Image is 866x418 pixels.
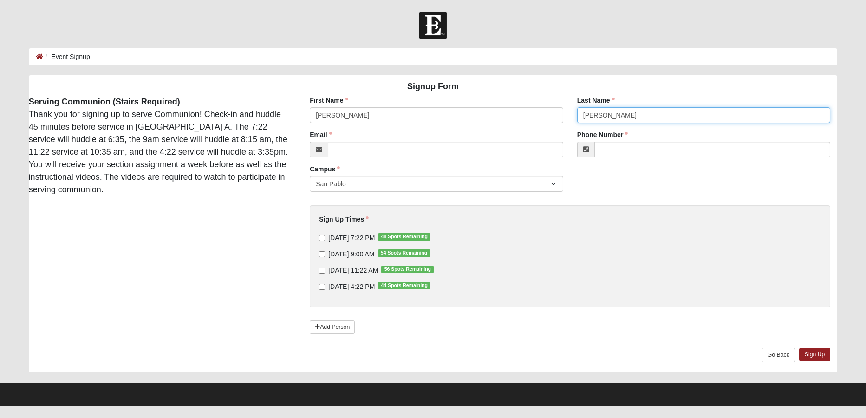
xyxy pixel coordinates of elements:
span: 54 Spots Remaining [378,249,430,257]
input: [DATE] 11:22 AM56 Spots Remaining [319,268,325,274]
li: Event Signup [43,52,90,62]
span: [DATE] 11:22 AM [328,267,378,274]
a: Add Person [310,320,355,334]
span: [DATE] 9:00 AM [328,250,374,258]
input: [DATE] 4:22 PM44 Spots Remaining [319,284,325,290]
label: Campus [310,164,340,174]
label: First Name [310,96,348,105]
input: [DATE] 7:22 PM48 Spots Remaining [319,235,325,241]
label: Last Name [577,96,615,105]
span: [DATE] 7:22 PM [328,234,375,242]
a: Sign Up [799,348,831,361]
span: 56 Spots Remaining [381,266,434,273]
img: Church of Eleven22 Logo [419,12,447,39]
label: Email [310,130,332,139]
span: 48 Spots Remaining [378,233,430,241]
label: Phone Number [577,130,628,139]
input: [DATE] 9:00 AM54 Spots Remaining [319,251,325,257]
h4: Signup Form [29,82,838,92]
div: Thank you for signing up to serve Communion! Check-in and huddle 45 minutes before service in [GE... [22,96,296,196]
label: Sign Up Times [319,215,369,224]
strong: Serving Communion (Stairs Required) [29,97,180,106]
a: Go Back [762,348,795,362]
span: 44 Spots Remaining [378,282,430,289]
span: [DATE] 4:22 PM [328,283,375,290]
